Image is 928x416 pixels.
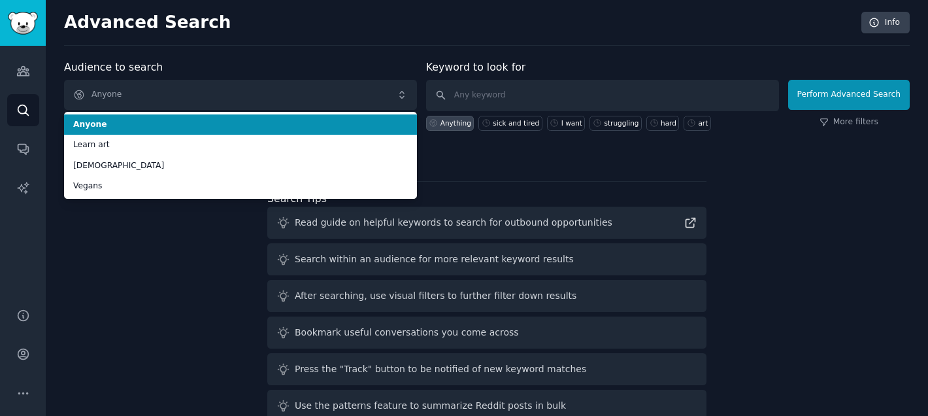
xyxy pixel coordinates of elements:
[426,80,779,111] input: Any keyword
[64,12,854,33] h2: Advanced Search
[661,118,676,128] div: hard
[295,216,612,230] div: Read guide on helpful keywords to search for outbound opportunities
[295,399,566,413] div: Use the patterns feature to summarize Reddit posts in bulk
[73,181,408,192] span: Vegans
[8,12,38,35] img: GummySearch logo
[698,118,708,128] div: art
[788,80,910,110] button: Perform Advanced Search
[295,362,586,376] div: Press the "Track" button to be notified of new keyword matches
[295,326,519,339] div: Bookmark useful conversations you come across
[426,61,526,73] label: Keyword to look for
[861,12,910,34] a: Info
[295,252,574,266] div: Search within an audience for more relevant keyword results
[73,119,408,131] span: Anyone
[493,118,539,128] div: sick and tired
[73,160,408,172] span: [DEMOGRAPHIC_DATA]
[73,139,408,151] span: Learn art
[267,192,327,205] label: Search Tips
[64,61,163,73] label: Audience to search
[604,118,638,128] div: struggling
[64,112,417,199] ul: Anyone
[295,289,576,303] div: After searching, use visual filters to further filter down results
[561,118,582,128] div: I want
[64,80,417,110] button: Anyone
[820,116,878,128] a: More filters
[440,118,471,128] div: Anything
